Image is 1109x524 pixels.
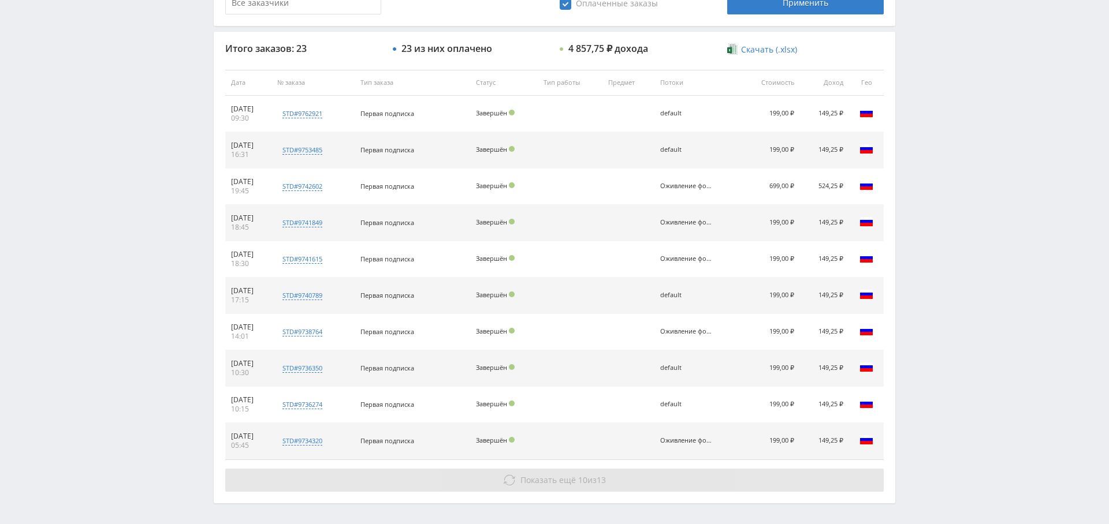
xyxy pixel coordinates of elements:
[859,251,873,265] img: rus.png
[476,290,507,299] span: Завершён
[225,70,271,96] th: Дата
[660,182,712,190] div: Оживление фото
[660,146,712,154] div: default
[568,43,648,54] div: 4 857,75 ₽ дохода
[231,250,266,259] div: [DATE]
[660,437,712,444] div: Оживление фото
[660,291,712,299] div: default
[800,350,849,387] td: 149,25 ₽
[231,323,266,332] div: [DATE]
[476,436,507,444] span: Завершён
[859,396,873,410] img: rus.png
[800,169,849,205] td: 524,25 ₽
[476,218,507,226] span: Завершён
[470,70,538,96] th: Статус
[740,132,800,169] td: 199,00 ₽
[509,146,515,152] span: Подтвержден
[660,328,712,335] div: Оживление фото
[360,291,414,300] span: Первая подписка
[476,363,507,372] span: Завершён
[360,109,414,118] span: Первая подписка
[231,432,266,441] div: [DATE]
[800,96,849,132] td: 149,25 ₽
[476,399,507,408] span: Завершён
[282,109,322,118] div: std#9762921
[231,186,266,196] div: 19:45
[597,474,606,485] span: 13
[859,433,873,447] img: rus.png
[282,182,322,191] div: std#9742602
[849,70,884,96] th: Гео
[509,401,515,406] span: Подтвержден
[231,150,266,159] div: 16:31
[740,169,800,205] td: 699,00 ₽
[654,70,740,96] th: Потоки
[282,364,322,373] div: std#9736350
[602,70,654,96] th: Предмет
[859,106,873,119] img: rus.png
[231,114,266,123] div: 09:30
[231,368,266,377] div: 10:30
[800,132,849,169] td: 149,25 ₽
[360,182,414,190] span: Первая подписка
[740,278,800,314] td: 199,00 ₽
[660,364,712,372] div: default
[476,108,507,117] span: Завершён
[225,43,381,54] div: Итого заказов: 23
[355,70,470,96] th: Тип заказа
[231,332,266,341] div: 14:01
[401,43,492,54] div: 23 из них оплачено
[859,324,873,338] img: rus.png
[282,254,322,264] div: std#9741615
[727,44,797,55] a: Скачать (.xlsx)
[741,45,797,54] span: Скачать (.xlsx)
[660,110,712,117] div: default
[800,314,849,350] td: 149,25 ₽
[231,395,266,405] div: [DATE]
[740,350,800,387] td: 199,00 ₽
[225,469,884,492] button: Показать ещё 10из13
[740,423,800,459] td: 199,00 ₽
[660,219,712,226] div: Оживление фото
[520,474,606,485] span: из
[231,441,266,450] div: 05:45
[231,286,266,295] div: [DATE]
[476,145,507,154] span: Завершён
[282,218,322,227] div: std#9741849
[859,360,873,374] img: rus.png
[476,181,507,190] span: Завершён
[231,104,266,114] div: [DATE]
[476,254,507,263] span: Завершён
[538,70,602,96] th: Тип работы
[859,178,873,192] img: rus.png
[800,387,849,423] td: 149,25 ₽
[509,291,515,297] span: Подтвержден
[859,287,873,301] img: rus.png
[859,142,873,156] img: rus.png
[360,436,414,445] span: Первая подписка
[509,110,515,115] span: Подтвержден
[509,328,515,334] span: Подтвержден
[231,223,266,232] div: 18:45
[231,214,266,223] div: [DATE]
[740,96,800,132] td: 199,00 ₽
[660,255,712,263] div: Оживление фото
[800,70,849,96] th: Доход
[740,205,800,241] td: 199,00 ₽
[231,359,266,368] div: [DATE]
[360,364,414,372] span: Первая подписка
[509,219,515,224] span: Подтвержден
[509,255,515,261] span: Подтвержден
[231,295,266,305] div: 17:15
[282,145,322,155] div: std#9753485
[476,327,507,335] span: Завершён
[740,387,800,423] td: 199,00 ₽
[740,241,800,278] td: 199,00 ₽
[740,314,800,350] td: 199,00 ₽
[578,474,587,485] span: 10
[282,436,322,446] div: std#9734320
[859,215,873,229] img: rus.png
[727,43,737,55] img: xlsx
[740,70,800,96] th: Стоимость
[509,182,515,188] span: Подтвержден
